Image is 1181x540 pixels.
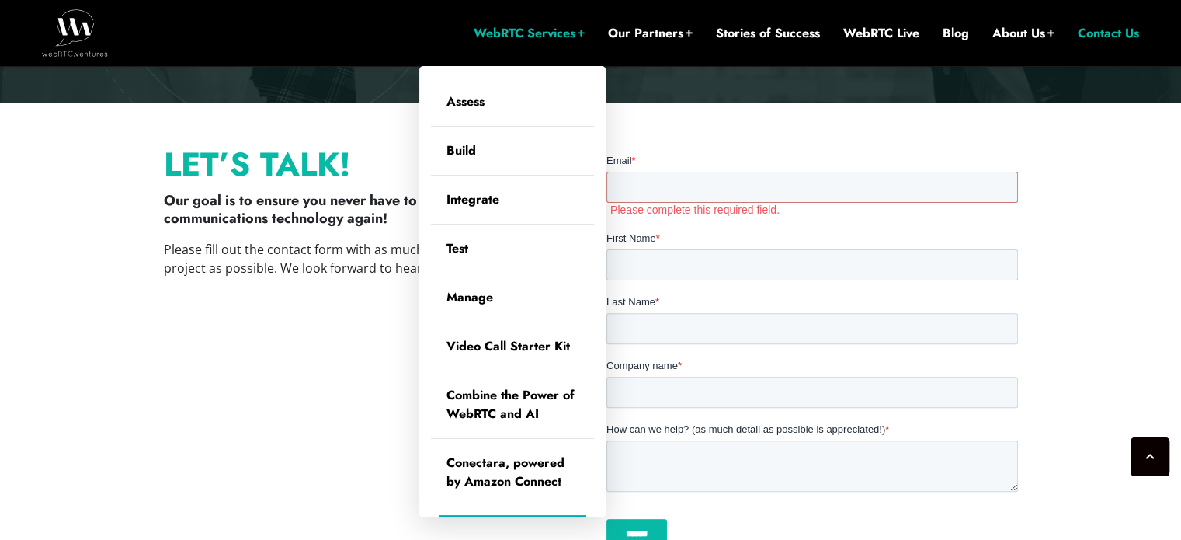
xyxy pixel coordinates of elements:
[164,293,575,524] iframe: The Complexity of WebRTC
[431,371,594,438] a: Combine the Power of WebRTC and AI
[431,127,594,175] a: Build
[431,176,594,224] a: Integrate
[992,25,1054,42] a: About Us
[943,25,969,42] a: Blog
[164,192,575,228] p: Our goal is to ensure you never have to worry about your communications technology again!
[431,273,594,322] a: Manage
[608,25,693,42] a: Our Partners
[42,9,108,56] img: WebRTC.ventures
[716,25,820,42] a: Stories of Success
[474,25,585,42] a: WebRTC Services
[843,25,919,42] a: WebRTC Live
[431,225,594,273] a: Test
[1078,25,1139,42] a: Contact Us
[164,153,575,176] p: Let’s Talk!
[164,240,575,277] p: Please fill out the contact form with as much information on your project as possible. We look fo...
[431,322,594,371] a: Video Call Starter Kit
[431,78,594,126] a: Assess
[431,439,594,506] a: Conectara, powered by Amazon Connect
